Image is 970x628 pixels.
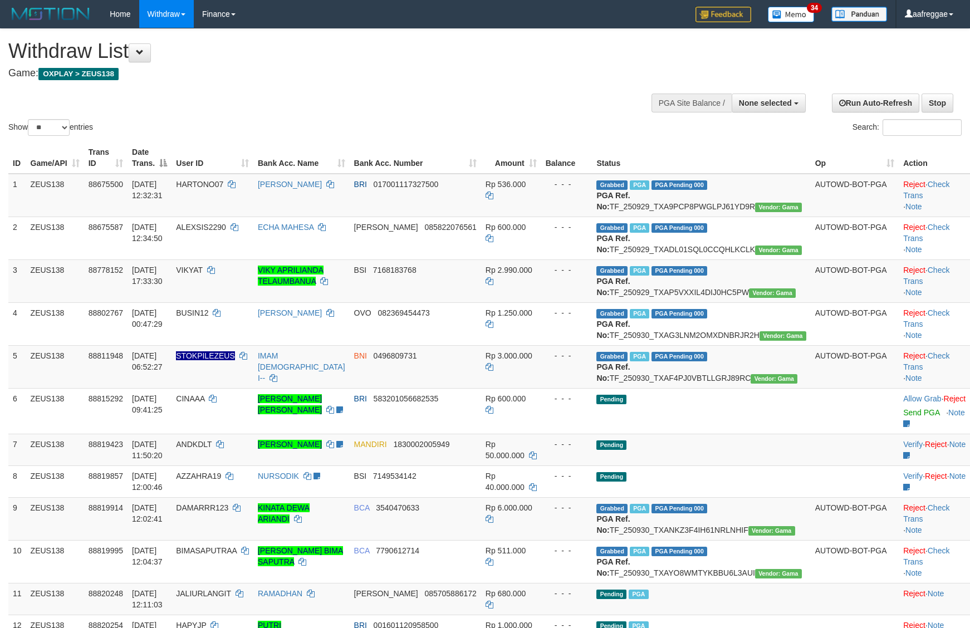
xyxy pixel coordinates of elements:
span: Rp 680.000 [486,589,526,598]
span: Grabbed [596,504,628,513]
img: MOTION_logo.png [8,6,93,22]
span: 88819423 [89,440,123,449]
td: AUTOWD-BOT-PGA [811,302,899,345]
span: Copy 085822076561 to clipboard [424,223,476,232]
span: Marked by aaftrukkakada [630,180,649,190]
td: · · [899,465,970,497]
span: [PERSON_NAME] [354,223,418,232]
span: Copy 583201056682535 to clipboard [374,394,439,403]
span: Grabbed [596,547,628,556]
a: Reject [944,394,966,403]
div: - - - [546,545,588,556]
th: Balance [541,142,592,174]
a: [PERSON_NAME] [258,440,322,449]
span: 88778152 [89,266,123,274]
span: BRI [354,180,367,189]
span: 88815292 [89,394,123,403]
span: Rp 40.000.000 [486,472,525,492]
td: ZEUS138 [26,302,84,345]
a: Verify [903,472,923,480]
span: 88675587 [89,223,123,232]
td: AUTOWD-BOT-PGA [811,174,899,217]
span: [DATE] 00:47:29 [132,308,163,328]
td: 1 [8,174,26,217]
span: PGA Pending [651,180,707,190]
th: ID [8,142,26,174]
span: [DATE] 09:41:25 [132,394,163,414]
td: · · [899,302,970,345]
span: MANDIRI [354,440,387,449]
td: TF_250929_TXAP5VXXIL4DIJ0HC5PW [592,259,810,302]
span: Copy 1830002005949 to clipboard [393,440,449,449]
span: [DATE] 17:33:30 [132,266,163,286]
th: Trans ID: activate to sort column ascending [84,142,128,174]
span: VIKYAT [176,266,202,274]
span: 88802767 [89,308,123,317]
span: BCA [354,503,370,512]
span: [DATE] 12:34:50 [132,223,163,243]
td: · · [899,174,970,217]
a: Send PGA [903,408,939,417]
a: Note [948,408,965,417]
span: Copy 0496809731 to clipboard [374,351,417,360]
td: ZEUS138 [26,345,84,388]
td: ZEUS138 [26,388,84,434]
div: PGA Site Balance / [651,94,732,112]
a: Reject [903,351,925,360]
span: Copy 7149534142 to clipboard [373,472,417,480]
span: Grabbed [596,309,628,318]
span: Marked by aafsreyleap [630,309,649,318]
span: BCA [354,546,370,555]
td: AUTOWD-BOT-PGA [811,345,899,388]
span: [DATE] 12:11:03 [132,589,163,609]
a: Reject [903,308,925,317]
span: PGA Pending [651,223,707,233]
a: Reject [925,472,947,480]
a: Note [905,245,922,254]
span: Rp 600.000 [486,394,526,403]
a: Check Trans [903,266,949,286]
td: TF_250929_TXADL01SQL0CCQHLKCLK [592,217,810,259]
a: NURSODIK [258,472,299,480]
a: Note [905,568,922,577]
a: Reject [903,503,925,512]
span: Pending [596,440,626,450]
td: 8 [8,465,26,497]
td: ZEUS138 [26,259,84,302]
b: PGA Ref. No: [596,514,630,534]
td: 9 [8,497,26,540]
td: · · [899,434,970,465]
td: 3 [8,259,26,302]
b: PGA Ref. No: [596,191,630,211]
label: Show entries [8,119,93,136]
span: Copy 085705886172 to clipboard [424,589,476,598]
span: PGA Pending [651,352,707,361]
b: PGA Ref. No: [596,277,630,297]
span: Copy 017001117327500 to clipboard [374,180,439,189]
span: Grabbed [596,352,628,361]
span: Vendor URL: https://trx31.1velocity.biz [760,331,806,341]
a: Check Trans [903,180,949,200]
div: - - - [546,222,588,233]
a: Check Trans [903,546,949,566]
a: Reject [925,440,947,449]
span: Rp 6.000.000 [486,503,532,512]
td: 4 [8,302,26,345]
img: Feedback.jpg [695,7,751,22]
span: Copy 7790612714 to clipboard [376,546,419,555]
a: [PERSON_NAME] [258,308,322,317]
span: [DATE] 12:02:41 [132,503,163,523]
a: Stop [922,94,953,112]
td: AUTOWD-BOT-PGA [811,217,899,259]
td: TF_250929_TXA9PCP8PWGLPJ61YD9R [592,174,810,217]
label: Search: [853,119,962,136]
div: - - - [546,502,588,513]
span: 88819995 [89,546,123,555]
td: TF_250930_TXAF4PJ0VBTLLGRJ89RC [592,345,810,388]
span: Marked by aafsreyleap [630,352,649,361]
span: BSI [354,472,367,480]
a: Reject [903,180,925,189]
td: 2 [8,217,26,259]
td: TF_250930_TXAG3LNM2OMXDNBRJR2H [592,302,810,345]
a: Note [905,331,922,340]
